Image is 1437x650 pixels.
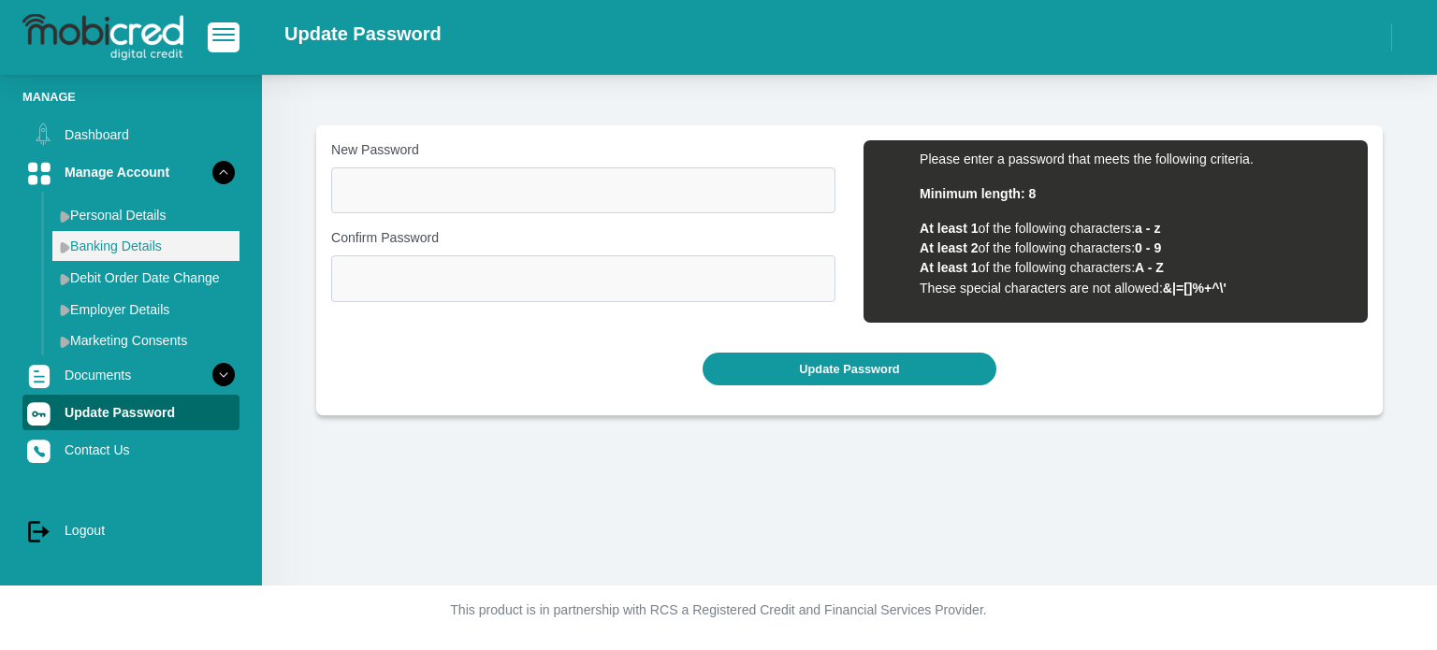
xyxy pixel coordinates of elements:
[920,240,979,255] b: At least 2
[920,221,979,236] b: At least 1
[22,432,239,468] a: Contact Us
[920,186,1036,201] b: Minimum length: 8
[1135,221,1160,236] b: a - z
[920,258,1349,278] li: of the following characters:
[52,263,239,293] a: Debit Order Date Change
[1135,260,1164,275] b: A - Z
[920,238,1349,258] li: of the following characters:
[1135,240,1161,255] b: 0 - 9
[60,241,70,253] img: menu arrow
[22,117,239,152] a: Dashboard
[22,88,239,106] li: Manage
[331,228,835,248] label: Confirm Password
[60,336,70,348] img: menu arrow
[703,353,995,385] button: Update Password
[199,600,1238,620] p: This product is in partnership with RCS a Registered Credit and Financial Services Provider.
[920,219,1349,238] li: of the following characters:
[331,140,835,160] label: New Password
[22,513,239,548] a: Logout
[52,231,239,261] a: Banking Details
[22,357,239,393] a: Documents
[60,210,70,223] img: menu arrow
[60,304,70,316] img: menu arrow
[331,255,835,301] input: Confirm Password
[920,150,1349,169] li: Please enter a password that meets the following criteria.
[920,260,979,275] b: At least 1
[52,325,239,355] a: Marketing Consents
[52,295,239,325] a: Employer Details
[22,395,239,430] a: Update Password
[1163,281,1227,296] b: &|=[]%+^\'
[22,154,239,190] a: Manage Account
[920,279,1349,298] li: These special characters are not allowed:
[331,167,835,213] input: Enter new Password
[284,22,442,45] h2: Update Password
[52,200,239,230] a: Personal Details
[22,14,183,61] img: logo-mobicred.svg
[60,273,70,285] img: menu arrow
